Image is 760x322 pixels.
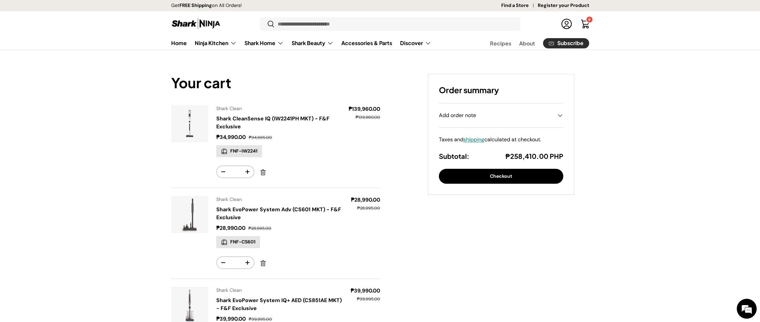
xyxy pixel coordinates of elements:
[288,36,337,50] summary: Shark Beauty
[490,37,511,50] a: Recipes
[400,36,431,50] a: Discover
[357,296,380,302] s: ₱39,995.00
[216,196,343,203] div: Shark Clean
[292,36,333,50] a: Shark Beauty
[216,105,341,112] div: Shark Clean
[396,36,435,50] summary: Discover
[538,2,589,9] a: Register your Product
[216,297,342,312] a: Shark EvoPower System IQ+ AED (CS851AE MKT) - F&F Exclusive
[356,114,380,120] s: ₱139,980.00
[357,205,380,211] s: ₱28,995.00
[171,36,187,49] a: Home
[505,152,563,161] p: ₱258,410.00 PHP
[244,36,284,50] a: Shark Home
[171,2,242,9] p: Get on All Orders!
[439,85,563,95] h2: Order summary
[349,105,380,113] dd: ₱139,960.00
[474,36,589,50] nav: Secondary
[257,166,269,178] a: Remove
[439,136,563,144] div: Taxes and calculated at checkout.
[230,166,241,177] input: Quantity
[439,111,476,119] span: Add order note
[216,236,260,248] div: FNF-CS601
[463,136,484,143] a: shipping
[171,17,221,30] img: Shark Ninja Philippines
[216,134,247,141] dd: ₱34,990.00
[171,74,380,92] h1: Your cart
[249,135,272,140] s: ₱34,995.00
[171,105,208,142] img: shark-kion-iw2241-full-view-shark-ninja-philippines
[439,152,469,161] h3: Subtotal:
[519,37,535,50] a: About
[191,36,241,50] summary: Ninja Kitchen
[216,287,343,294] div: Shark Clean
[588,17,590,22] span: 9
[351,196,380,204] dd: ₱28,990.00
[216,206,341,221] a: Shark EvoPower System Adv (CS601 MKT) - F&F Exclusive
[439,169,563,184] button: Checkout
[257,257,269,269] a: Remove
[216,115,329,130] a: Shark CleanSense IQ (IW2241PH MKT) - F&F Exclusive
[216,145,262,157] div: FNF-IW2241
[248,225,271,231] s: ₱28,995.00
[543,38,589,48] a: Subscribe
[351,287,380,295] dd: ₱39,990.00
[179,2,212,8] strong: FREE Shipping
[501,2,538,9] a: Find a Store
[216,225,247,231] dd: ₱28,990.00
[341,36,392,49] a: Accessories & Parts
[195,36,237,50] a: Ninja Kitchen
[249,316,272,322] s: ₱39,995.00
[557,40,584,46] span: Subscribe
[230,257,241,268] input: Quantity
[171,36,431,50] nav: Primary
[439,103,563,127] summary: Add order note
[241,36,288,50] summary: Shark Home
[216,236,343,248] ul: Discount
[216,145,341,158] ul: Discount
